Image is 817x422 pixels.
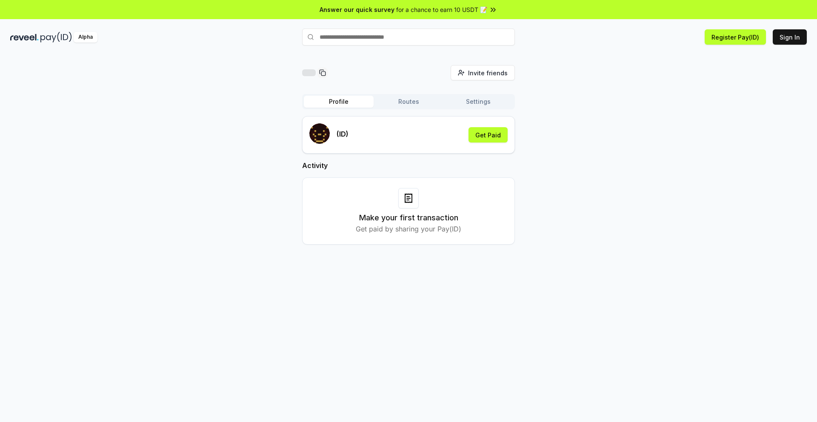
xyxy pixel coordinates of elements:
[304,96,374,108] button: Profile
[773,29,807,45] button: Sign In
[451,65,515,80] button: Invite friends
[356,224,461,234] p: Get paid by sharing your Pay(ID)
[359,212,458,224] h3: Make your first transaction
[396,5,487,14] span: for a chance to earn 10 USDT 📝
[337,129,349,139] p: (ID)
[443,96,513,108] button: Settings
[468,68,508,77] span: Invite friends
[40,32,72,43] img: pay_id
[705,29,766,45] button: Register Pay(ID)
[302,160,515,171] h2: Activity
[374,96,443,108] button: Routes
[10,32,39,43] img: reveel_dark
[74,32,97,43] div: Alpha
[320,5,394,14] span: Answer our quick survey
[468,127,508,143] button: Get Paid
